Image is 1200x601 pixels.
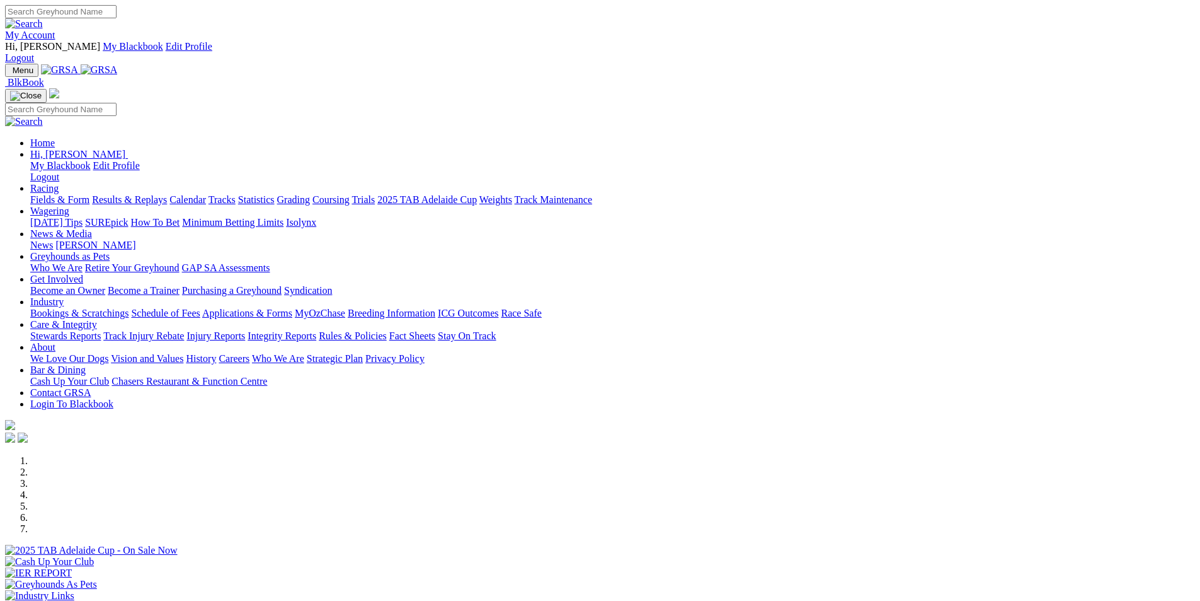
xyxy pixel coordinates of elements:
a: Logout [5,52,34,63]
img: GRSA [81,64,118,76]
div: Wagering [30,217,1195,228]
a: Trials [351,194,375,205]
div: About [30,353,1195,365]
a: Fact Sheets [389,330,435,341]
a: Who We Are [252,353,304,364]
a: Hi, [PERSON_NAME] [30,149,128,160]
a: Isolynx [286,217,316,228]
img: IER REPORT [5,568,72,579]
a: SUREpick [85,217,128,228]
a: MyOzChase [295,308,345,318]
input: Search [5,5,117,18]
div: Greyhounds as Pets [30,262,1195,274]
img: facebook.svg [5,433,15,443]
img: Search [5,116,43,127]
a: Track Maintenance [515,194,592,205]
a: Retire Your Greyhound [85,262,180,273]
a: Home [30,137,55,148]
a: Race Safe [501,308,541,318]
a: Calendar [169,194,206,205]
img: twitter.svg [18,433,28,443]
a: Breeding Information [348,308,435,318]
div: Bar & Dining [30,376,1195,387]
a: Logout [30,172,59,182]
div: Racing [30,194,1195,206]
a: We Love Our Dogs [30,353,108,364]
a: Vision and Values [111,353,183,364]
img: logo-grsa-white.png [49,88,59,98]
a: Fields & Form [30,194,89,205]
img: Cash Up Your Club [5,556,94,568]
a: Racing [30,183,59,194]
a: History [186,353,216,364]
a: [DATE] Tips [30,217,83,228]
div: News & Media [30,240,1195,251]
img: 2025 TAB Adelaide Cup - On Sale Now [5,545,178,556]
a: Cash Up Your Club [30,376,109,387]
a: My Blackbook [30,160,91,171]
a: How To Bet [131,217,180,228]
a: Rules & Policies [319,330,387,341]
img: logo-grsa-white.png [5,420,15,430]
a: Care & Integrity [30,319,97,330]
a: Bar & Dining [30,365,86,375]
a: Become a Trainer [108,285,180,296]
img: Search [5,18,43,30]
a: Wagering [30,206,69,216]
a: Coursing [312,194,350,205]
div: Get Involved [30,285,1195,296]
a: BlkBook [5,77,44,88]
a: Contact GRSA [30,387,91,398]
button: Toggle navigation [5,64,38,77]
div: Industry [30,308,1195,319]
span: Menu [13,66,33,75]
span: Hi, [PERSON_NAME] [30,149,125,160]
a: Tracks [209,194,236,205]
input: Search [5,103,117,116]
a: My Blackbook [103,41,163,52]
img: Close [10,91,42,101]
a: Grading [277,194,310,205]
a: 2025 TAB Adelaide Cup [377,194,477,205]
a: Bookings & Scratchings [30,308,129,318]
a: [PERSON_NAME] [55,240,135,250]
a: Privacy Policy [365,353,425,364]
a: ICG Outcomes [438,308,498,318]
a: Industry [30,296,64,307]
a: Login To Blackbook [30,399,113,409]
img: Greyhounds As Pets [5,579,97,590]
a: Injury Reports [186,330,245,341]
a: Edit Profile [166,41,212,52]
a: Results & Replays [92,194,167,205]
a: Track Injury Rebate [103,330,184,341]
a: News & Media [30,228,92,239]
span: BlkBook [8,77,44,88]
a: Purchasing a Greyhound [182,285,282,296]
a: News [30,240,53,250]
a: My Account [5,30,55,40]
button: Toggle navigation [5,89,47,103]
a: Greyhounds as Pets [30,251,110,262]
a: Stewards Reports [30,330,101,341]
a: Applications & Forms [202,308,292,318]
a: GAP SA Assessments [182,262,270,273]
a: Syndication [284,285,332,296]
span: Hi, [PERSON_NAME] [5,41,100,52]
div: Hi, [PERSON_NAME] [30,160,1195,183]
a: Stay On Track [438,330,496,341]
div: Care & Integrity [30,330,1195,342]
a: Integrity Reports [248,330,316,341]
img: GRSA [41,64,78,76]
a: Statistics [238,194,275,205]
a: Strategic Plan [307,353,363,364]
a: Careers [219,353,249,364]
div: My Account [5,41,1195,64]
a: Who We Are [30,262,83,273]
a: Chasers Restaurant & Function Centre [111,376,267,387]
a: Schedule of Fees [131,308,200,318]
a: Minimum Betting Limits [182,217,283,228]
a: Weights [479,194,512,205]
a: Become an Owner [30,285,105,296]
a: Edit Profile [93,160,140,171]
a: About [30,342,55,353]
